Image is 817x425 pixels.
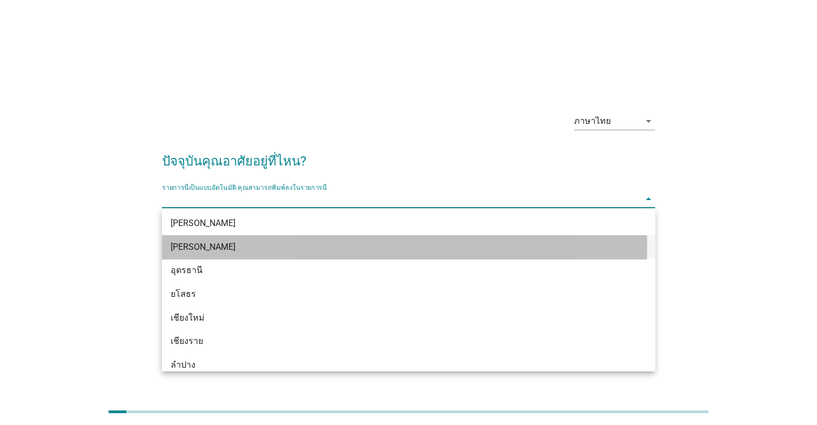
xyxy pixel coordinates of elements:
h2: ปัจจุบันคุณอาศัยอยู่ที่ไหน? [162,141,655,171]
div: [PERSON_NAME] [171,217,607,230]
i: arrow_drop_down [642,192,655,205]
div: ภาษาไทย [574,116,611,126]
i: arrow_drop_down [642,115,655,128]
div: อุดรธานี [171,264,607,277]
div: เชียงราย [171,335,607,348]
div: ลำปาง [171,358,607,371]
div: [PERSON_NAME] [171,241,607,254]
div: ยโสธร [171,288,607,301]
div: เชียงใหม่ [171,311,607,324]
input: รายการนี้เป็นแบบอัตโนมัติ คุณสามารถพิมพ์ลงในรายการนี้ [162,190,640,208]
